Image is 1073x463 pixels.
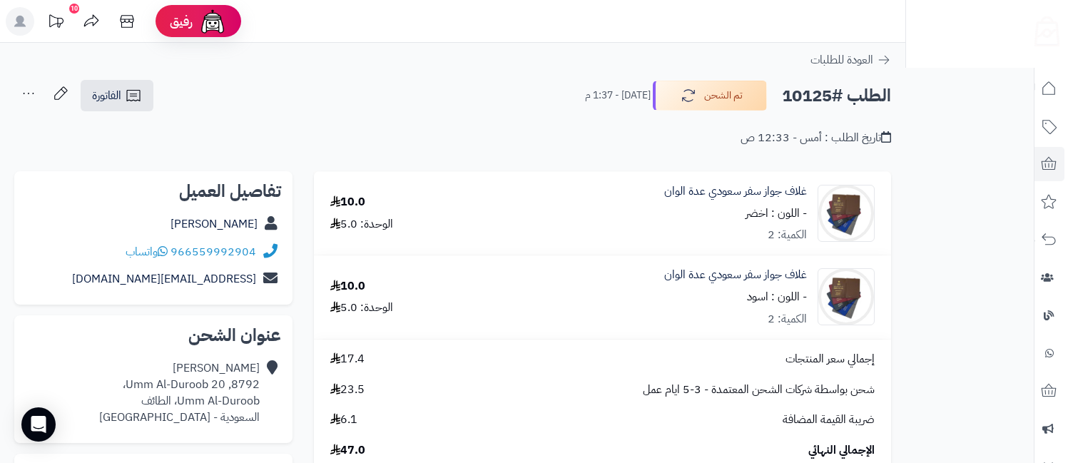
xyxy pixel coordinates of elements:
[21,407,56,442] div: Open Intercom Messenger
[808,442,875,459] span: الإجمالي النهائي
[653,81,767,111] button: تم الشحن
[818,185,874,242] img: 03df0f87-5baf-448e-9e39-dd71354bd356-90x90.jpg
[99,360,260,425] div: [PERSON_NAME] 8792, Umm Al-Duroob 20، Umm Al-Duroob، الطائف السعودية - [GEOGRAPHIC_DATA]
[198,7,227,36] img: ai-face.png
[747,288,807,305] small: - اللون : اسود
[171,243,256,260] a: 966559992904
[330,194,365,210] div: 10.0
[38,7,73,39] a: تحديثات المنصة
[330,300,393,316] div: الوحدة: 5.0
[585,88,651,103] small: [DATE] - 1:37 م
[72,270,256,288] a: [EMAIL_ADDRESS][DOMAIN_NAME]
[746,205,807,222] small: - اللون : اخضر
[330,351,365,367] span: 17.4
[26,183,281,200] h2: تفاصيل العميل
[126,243,168,260] a: واتساب
[330,216,393,233] div: الوحدة: 5.0
[768,227,807,243] div: الكمية: 2
[643,382,875,398] span: شحن بواسطة شركات الشحن المعتمدة - 3-5 ايام عمل
[664,183,807,200] a: غلاف جواز سفر سعودي عدة الوان
[818,268,874,325] img: 03df0f87-5baf-448e-9e39-dd71354bd356-90x90.jpg
[171,215,258,233] a: [PERSON_NAME]
[26,327,281,344] h2: عنوان الشحن
[785,351,875,367] span: إجمالي سعر المنتجات
[810,51,873,68] span: العودة للطلبات
[69,4,79,14] div: 10
[810,51,891,68] a: العودة للطلبات
[782,81,891,111] h2: الطلب #10125
[783,412,875,428] span: ضريبة القيمة المضافة
[81,80,153,111] a: الفاتورة
[664,267,807,283] a: غلاف جواز سفر سعودي عدة الوان
[92,87,121,104] span: الفاتورة
[1025,11,1059,46] img: logo
[330,412,357,428] span: 6.1
[330,382,365,398] span: 23.5
[330,442,365,459] span: 47.0
[330,278,365,295] div: 10.0
[741,130,891,146] div: تاريخ الطلب : أمس - 12:33 ص
[768,311,807,327] div: الكمية: 2
[170,13,193,30] span: رفيق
